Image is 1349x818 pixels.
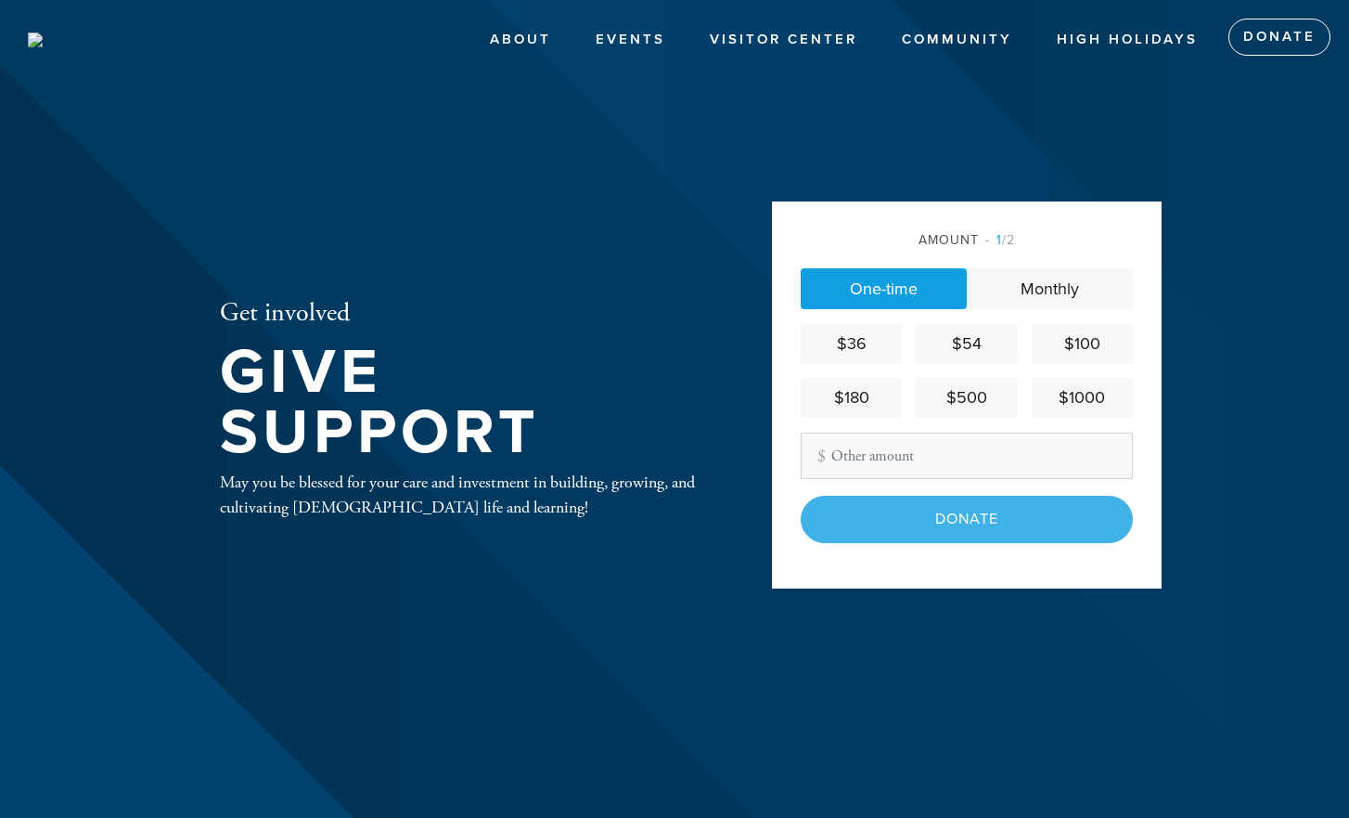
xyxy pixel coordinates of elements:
div: May you be blessed for your care and investment in building, growing, and cultivating [DEMOGRAPHI... [220,470,712,520]
div: $100 [1039,331,1125,357]
div: $180 [808,385,894,410]
a: $100 [1032,324,1133,364]
a: About [476,22,565,58]
div: $500 [923,385,1009,410]
h1: Give Support [220,343,712,462]
div: Amount [801,230,1133,250]
a: $36 [801,324,902,364]
a: Visitor Center [696,22,871,58]
div: $54 [923,331,1009,357]
span: 1 [996,232,1002,248]
a: High Holidays [1043,22,1212,58]
a: $54 [916,324,1017,364]
a: Donate [1228,19,1330,56]
a: $1000 [1032,378,1133,418]
h2: Get involved [220,298,712,330]
a: $500 [916,378,1017,418]
div: $36 [808,331,894,357]
a: $180 [801,378,902,418]
a: One-time [801,268,967,309]
a: Events [582,22,679,58]
input: Other amount [801,433,1133,479]
a: Community [888,22,1026,58]
a: Monthly [967,268,1133,309]
div: $1000 [1039,385,1125,410]
span: /2 [985,232,1015,248]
